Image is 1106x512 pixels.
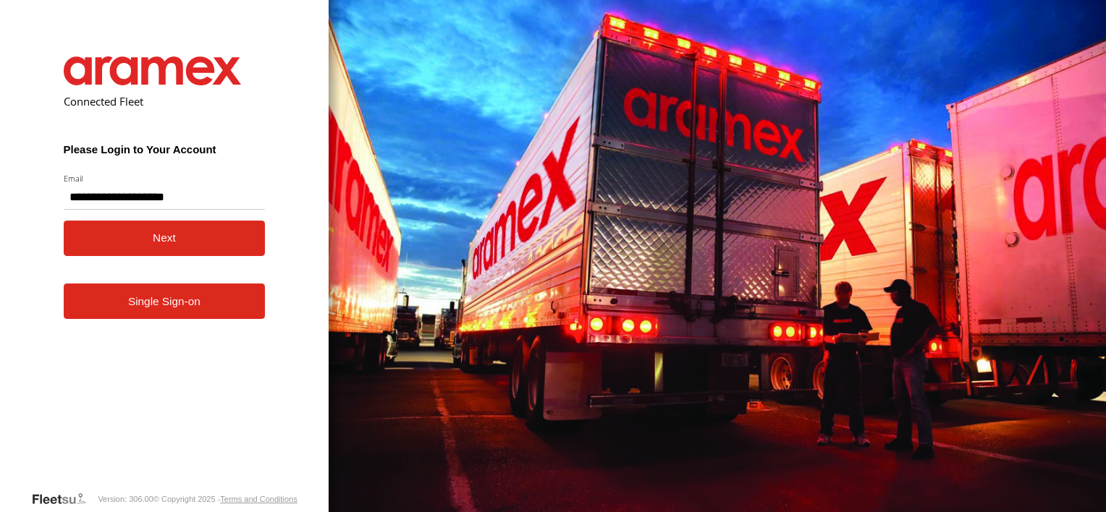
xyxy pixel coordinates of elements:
[64,221,266,256] button: Next
[64,56,242,85] img: Aramex
[220,495,297,503] a: Terms and Conditions
[64,143,266,155] h3: Please Login to Your Account
[64,94,266,108] h2: Connected Fleet
[31,492,98,506] a: Visit our Website
[64,283,266,319] a: Single Sign-on
[153,495,297,503] div: © Copyright 2025 -
[64,173,266,184] label: Email
[98,495,153,503] div: Version: 306.00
